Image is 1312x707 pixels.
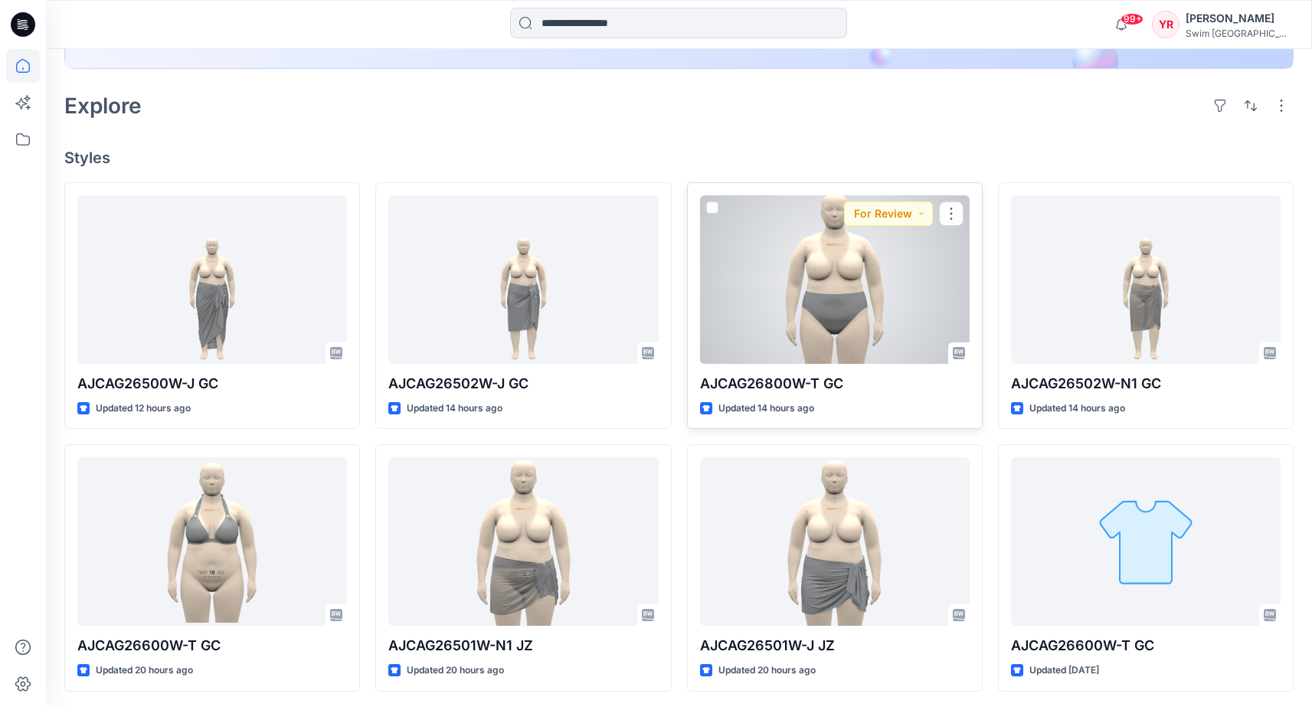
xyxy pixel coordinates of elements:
a: AJCAG26500W-J GC [77,195,347,364]
p: Updated 20 hours ago [407,663,504,679]
div: [PERSON_NAME] [1186,9,1293,28]
p: Updated 20 hours ago [718,663,816,679]
p: Updated 14 hours ago [718,401,814,417]
p: AJCAG26501W-J JZ [700,635,970,656]
p: Updated [DATE] [1029,663,1099,679]
p: AJCAG26501W-N1 JZ [388,635,658,656]
h2: Explore [64,93,142,118]
a: AJCAG26501W-J JZ [700,457,970,626]
div: Swim [GEOGRAPHIC_DATA] [1186,28,1293,39]
a: AJCAG26800W-T GC [700,195,970,364]
p: AJCAG26600W-T GC [1011,635,1281,656]
a: AJCAG26600W-T GC [1011,457,1281,626]
div: YR [1152,11,1179,38]
p: AJCAG26502W-N1 GC [1011,373,1281,394]
a: AJCAG26600W-T GC [77,457,347,626]
p: AJCAG26502W-J GC [388,373,658,394]
p: Updated 12 hours ago [96,401,191,417]
span: 99+ [1121,13,1144,25]
a: AJCAG26502W-N1 GC [1011,195,1281,364]
a: AJCAG26501W-N1 JZ [388,457,658,626]
p: AJCAG26500W-J GC [77,373,347,394]
p: Updated 14 hours ago [407,401,502,417]
p: Updated 20 hours ago [96,663,193,679]
p: AJCAG26600W-T GC [77,635,347,656]
p: Updated 14 hours ago [1029,401,1125,417]
p: AJCAG26800W-T GC [700,373,970,394]
a: AJCAG26502W-J GC [388,195,658,364]
h4: Styles [64,149,1294,167]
